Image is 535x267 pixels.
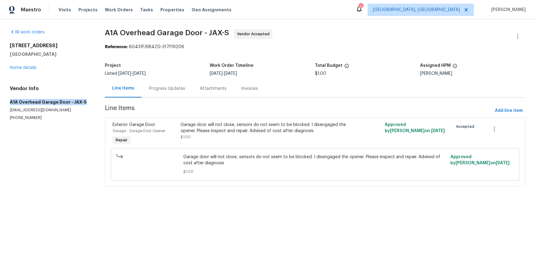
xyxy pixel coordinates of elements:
[10,43,90,49] h2: [STREET_ADDRESS]
[105,44,525,50] div: 6G431FJ984ZG-317f19206
[10,99,90,105] h5: A1A Overhead Garage Door - JAX-S
[105,45,128,49] b: Reference:
[21,7,41,13] span: Maestro
[118,71,131,76] span: [DATE]
[495,107,523,115] span: Add line item
[10,30,45,34] a: All work orders
[224,71,237,76] span: [DATE]
[10,86,90,92] h4: Vendor Info
[133,71,146,76] span: [DATE]
[210,63,254,68] h5: Work Order Timeline
[200,86,227,92] div: Attachments
[241,86,258,92] div: Invoices
[105,29,229,36] span: A1A Overhead Garage Door - JAX-S
[420,63,451,68] h5: Assigned HPM
[149,86,185,92] div: Progress Updates
[373,7,460,13] span: [GEOGRAPHIC_DATA], [GEOGRAPHIC_DATA]
[10,51,90,57] h5: [GEOGRAPHIC_DATA]
[181,122,347,134] div: Garage door will not close, sensors do not seem to be blocked. I disengaged the opener. Please in...
[359,4,363,10] div: 1
[118,71,146,76] span: -
[105,105,492,116] span: Line Items
[105,63,121,68] h5: Project
[78,7,97,13] span: Projects
[385,123,445,133] span: Approved by [PERSON_NAME] on
[420,71,525,76] div: [PERSON_NAME]
[10,115,90,120] p: [PHONE_NUMBER]
[113,123,155,127] span: Exterior Garage Door
[10,108,90,113] p: [EMAIL_ADDRESS][DOMAIN_NAME]
[113,129,165,133] span: Garage - Garage Door Opener
[210,71,223,76] span: [DATE]
[489,7,526,13] span: [PERSON_NAME]
[183,154,447,166] span: Garage door will not close, sensors do not seem to be blocked. I disengaged the opener. Please in...
[450,155,510,165] span: Approved by [PERSON_NAME] on
[10,66,36,70] a: Home details
[140,8,153,12] span: Tasks
[315,71,326,76] span: $1.00
[237,31,272,37] span: Vendor Accepted
[492,105,525,116] button: Add line item
[105,7,133,13] span: Work Orders
[496,161,510,165] span: [DATE]
[181,135,191,139] span: $1.00
[344,63,349,71] span: The total cost of line items that have been proposed by Opendoor. This sum includes line items th...
[210,71,237,76] span: -
[183,169,447,175] span: $1.00
[112,85,134,91] div: Line Items
[453,63,457,71] span: The hpm assigned to this work order.
[431,129,445,133] span: [DATE]
[192,7,231,13] span: Geo Assignments
[105,71,146,76] span: Listed
[59,7,71,13] span: Visits
[160,7,184,13] span: Properties
[315,63,342,68] h5: Total Budget
[456,124,477,130] span: Accepted
[113,137,130,143] span: Repair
